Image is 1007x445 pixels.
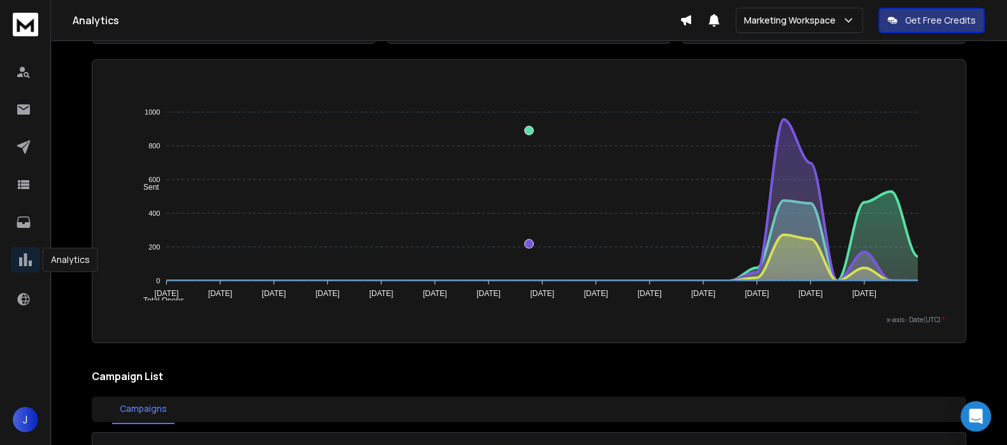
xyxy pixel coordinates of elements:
[13,13,38,36] img: logo
[369,289,393,298] tspan: [DATE]
[134,183,159,192] span: Sent
[148,209,160,217] tspan: 400
[43,248,98,272] div: Analytics
[156,277,160,285] tspan: 0
[691,289,715,298] tspan: [DATE]
[638,289,662,298] tspan: [DATE]
[905,14,976,27] p: Get Free Credits
[154,289,178,298] tspan: [DATE]
[113,315,945,325] p: x-axis : Date(UTC)
[73,13,680,28] h1: Analytics
[145,108,160,116] tspan: 1000
[530,289,554,298] tspan: [DATE]
[315,289,339,298] tspan: [DATE]
[148,176,160,183] tspan: 600
[423,289,447,298] tspan: [DATE]
[148,243,160,251] tspan: 200
[262,289,286,298] tspan: [DATE]
[852,289,876,298] tspan: [DATE]
[13,407,38,432] button: J
[92,369,966,384] h2: Campaign List
[148,142,160,150] tspan: 800
[584,289,608,298] tspan: [DATE]
[744,14,841,27] p: Marketing Workspace
[745,289,769,298] tspan: [DATE]
[112,395,175,424] button: Campaigns
[134,296,184,305] span: Total Opens
[208,289,232,298] tspan: [DATE]
[799,289,823,298] tspan: [DATE]
[878,8,985,33] button: Get Free Credits
[961,401,991,432] div: Open Intercom Messenger
[476,289,501,298] tspan: [DATE]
